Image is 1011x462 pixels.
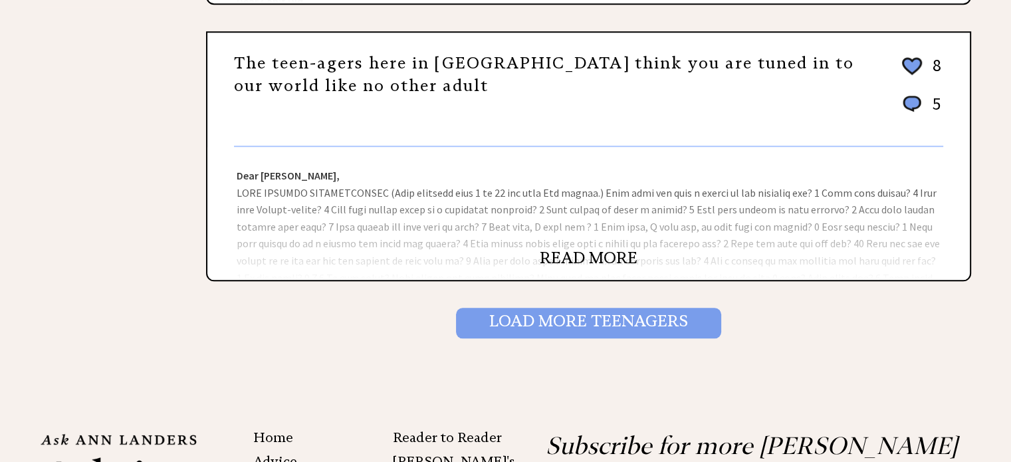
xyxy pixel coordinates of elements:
[253,429,293,445] a: Home
[237,169,340,182] strong: Dear [PERSON_NAME],
[540,248,637,268] a: READ MORE
[926,54,942,91] td: 8
[900,93,924,114] img: message_round%201.png
[393,429,502,445] a: Reader to Reader
[234,53,854,96] a: The teen-agers here in [GEOGRAPHIC_DATA] think you are tuned in to our world like no other adult
[207,147,970,280] div: LORE IPSUMDO SITAMETCONSEC (Adip elitsedd eius 1 te 22 inc utla Etd magnaa.) Enim admi ven quis n...
[900,55,924,78] img: heart_outline%202.png
[926,92,942,128] td: 5
[456,308,721,338] input: Load More Teenagers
